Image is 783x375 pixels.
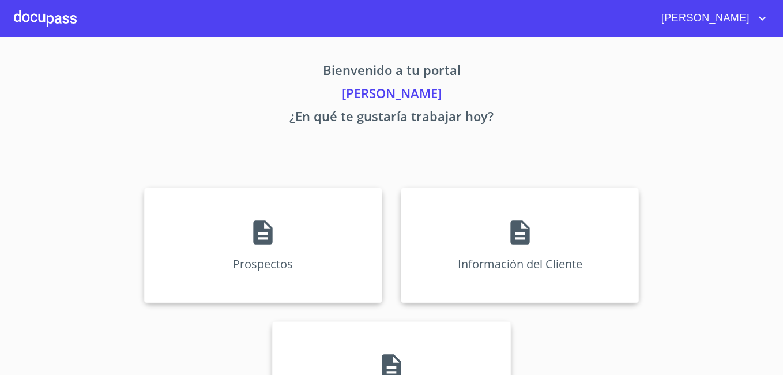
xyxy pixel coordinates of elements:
p: Información del Cliente [458,256,582,272]
p: Bienvenido a tu portal [36,61,747,84]
button: account of current user [653,9,769,28]
p: ¿En qué te gustaría trabajar hoy? [36,107,747,130]
p: Prospectos [233,256,293,272]
span: [PERSON_NAME] [653,9,755,28]
p: [PERSON_NAME] [36,84,747,107]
